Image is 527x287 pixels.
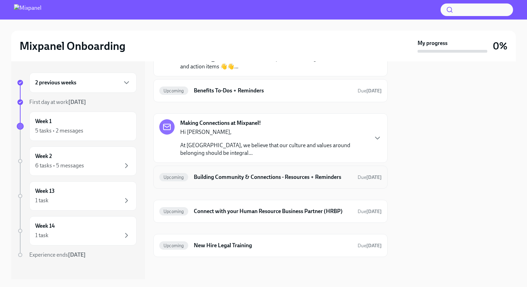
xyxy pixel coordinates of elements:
div: 6 tasks • 5 messages [35,162,84,169]
strong: My progress [418,39,448,47]
h6: Week 13 [35,187,55,195]
a: Week 26 tasks • 5 messages [17,146,137,176]
h6: Week 2 [35,152,52,160]
span: Due [358,209,382,214]
span: Experience ends [29,251,86,258]
span: October 19th, 2025 19:00 [358,88,382,94]
span: October 25th, 2025 12:00 [358,242,382,249]
h6: Week 1 [35,118,52,125]
a: UpcomingConnect with your Human Resource Business Partner (HRBP)Due[DATE] [159,206,382,217]
h6: Benefits To-Dos + Reminders [194,87,352,95]
span: October 22nd, 2025 12:00 [358,208,382,215]
span: Due [358,88,382,94]
span: First day at work [29,99,86,105]
strong: [DATE] [68,99,86,105]
a: UpcomingBuilding Community & Connections - Resources + RemindersDue[DATE] [159,172,382,183]
div: 1 task [35,232,48,239]
span: Due [358,243,382,249]
h3: 0% [493,40,507,52]
div: 5 tasks • 2 messages [35,127,83,135]
img: Mixpanel [14,4,41,15]
h6: New Hire Legal Training [194,242,352,249]
div: 1 task [35,197,48,204]
span: Upcoming [159,209,188,214]
a: Week 141 task [17,216,137,246]
strong: Making Connections at Mixpanel! [180,119,261,127]
span: Due [358,174,382,180]
a: UpcomingNew Hire Legal TrainingDue[DATE] [159,240,382,251]
strong: [DATE] [366,88,382,94]
strong: [DATE] [68,251,86,258]
span: October 17th, 2025 12:00 [358,174,382,181]
a: First day at work[DATE] [17,98,137,106]
h6: Connect with your Human Resource Business Partner (HRBP) [194,207,352,215]
span: Upcoming [159,243,188,248]
p: It's [PERSON_NAME] here from the People team sending some additional info and action items 👋👋... [180,55,368,70]
div: 2 previous weeks [29,73,137,93]
strong: [DATE] [366,243,382,249]
p: Hi [PERSON_NAME], [180,128,368,136]
h6: Building Community & Connections - Resources + Reminders [194,173,352,181]
p: At [GEOGRAPHIC_DATA], we believe that our culture and values around belonging should be integral... [180,142,368,157]
a: Week 15 tasks • 2 messages [17,112,137,141]
strong: [DATE] [366,209,382,214]
span: Upcoming [159,88,188,93]
h2: Mixpanel Onboarding [20,39,125,53]
h6: Week 14 [35,222,55,230]
a: UpcomingBenefits To-Dos + RemindersDue[DATE] [159,85,382,96]
h6: 2 previous weeks [35,79,76,86]
span: Upcoming [159,175,188,180]
a: Week 131 task [17,181,137,211]
strong: [DATE] [366,174,382,180]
